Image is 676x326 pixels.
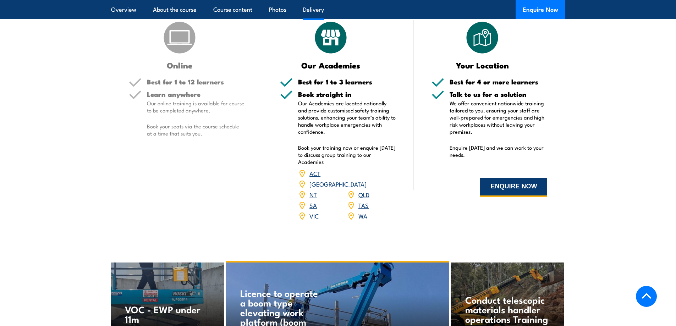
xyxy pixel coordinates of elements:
[358,211,367,220] a: WA
[298,78,396,85] h5: Best for 1 to 3 learners
[298,91,396,98] h5: Book straight in
[125,304,209,324] h4: VOC - EWP under 11m
[450,91,548,98] h5: Talk to us for a solution
[309,179,367,188] a: [GEOGRAPHIC_DATA]
[147,123,245,137] p: Book your seats via the course schedule at a time that suits you.
[147,91,245,98] h5: Learn anywhere
[280,61,382,69] h3: Our Academies
[147,100,245,114] p: Our online training is available for course to be completed anywhere.
[358,201,369,209] a: TAS
[298,100,396,135] p: Our Academies are located nationally and provide customised safety training solutions, enhancing ...
[450,100,548,135] p: We offer convenient nationwide training tailored to you, ensuring your staff are well-prepared fo...
[432,61,533,69] h3: Your Location
[480,178,547,197] button: ENQUIRE NOW
[309,211,319,220] a: VIC
[309,201,317,209] a: SA
[129,61,231,69] h3: Online
[298,144,396,165] p: Book your training now or enquire [DATE] to discuss group training to our Academies
[358,190,369,199] a: QLD
[309,169,320,177] a: ACT
[450,144,548,158] p: Enquire [DATE] and we can work to your needs.
[450,78,548,85] h5: Best for 4 or more learners
[147,78,245,85] h5: Best for 1 to 12 learners
[309,190,317,199] a: NT
[465,295,549,324] h4: Conduct telescopic materials handler operations Training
